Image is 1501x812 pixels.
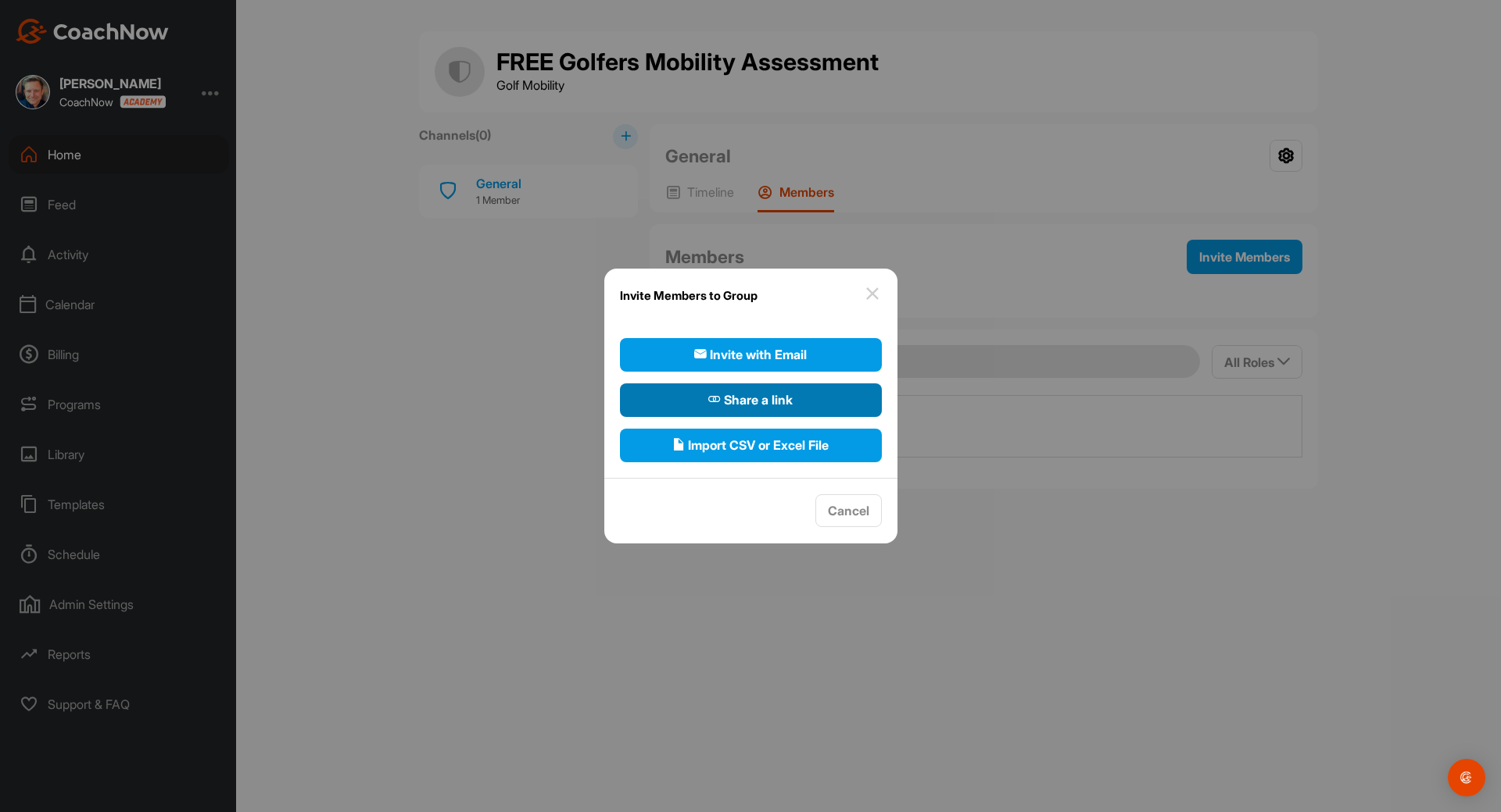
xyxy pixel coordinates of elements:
button: Import CSV or Excel File [620,429,882,462]
div: Open Intercom Messenger [1448,759,1485,796]
button: Share a link [620,383,882,417]
button: Cancel [815,494,882,528]
span: Cancel [828,503,869,518]
span: Share a link [708,390,793,409]
img: close [863,284,882,303]
span: Invite with Email [694,345,807,364]
h1: Invite Members to Group [620,284,758,307]
button: Invite with Email [620,338,882,372]
span: Import CSV or Excel File [672,436,829,454]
